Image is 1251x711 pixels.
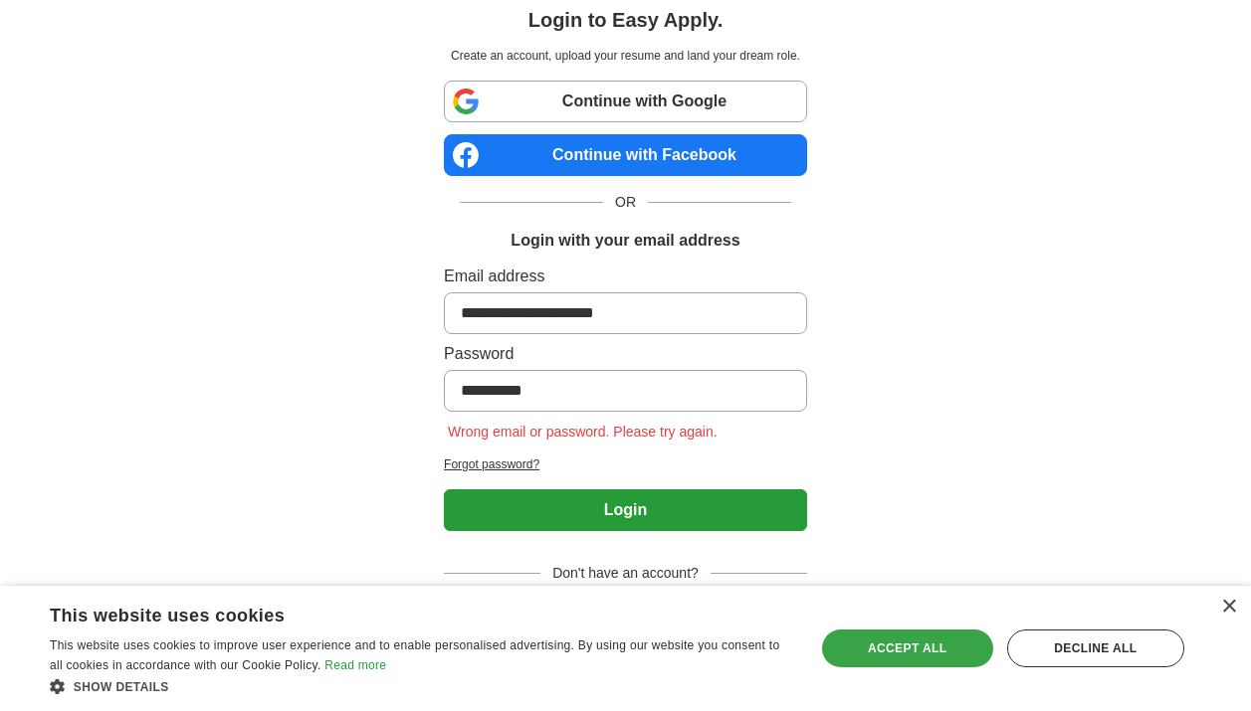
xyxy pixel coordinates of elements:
a: Forgot password? [444,455,807,473]
div: This website uses cookies [50,598,742,627]
span: This website uses cookies to improve user experience and to enable personalised advertising. By u... [50,638,779,672]
div: Decline all [1007,629,1184,667]
label: Email address [444,265,807,288]
a: Continue with Google [444,81,807,122]
label: Password [444,342,807,366]
div: Show details [50,676,792,696]
p: Create an account, upload your resume and land your dream role. [448,47,803,65]
a: Continue with Facebook [444,134,807,176]
span: Show details [74,680,169,694]
a: Read more, opens a new window [324,658,386,672]
h1: Login with your email address [511,229,739,253]
button: Login [444,489,807,531]
span: OR [603,192,648,213]
div: Accept all [822,629,993,667]
div: Close [1221,600,1236,615]
span: Don't have an account? [540,563,711,584]
span: Wrong email or password. Please try again. [444,424,722,440]
h1: Login to Easy Apply. [528,5,724,35]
